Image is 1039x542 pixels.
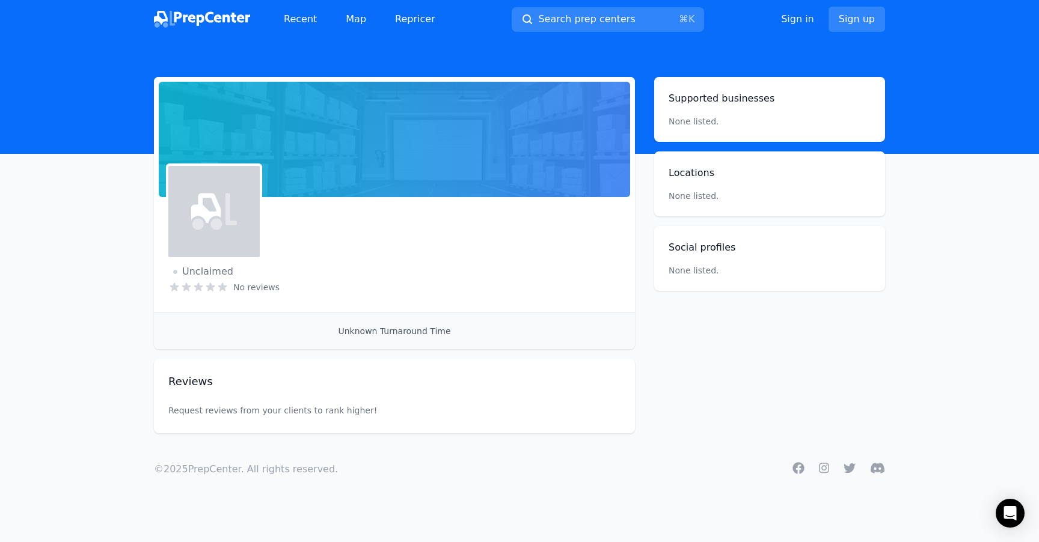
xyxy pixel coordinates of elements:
[669,115,719,127] p: None listed.
[829,7,885,32] a: Sign up
[338,326,450,336] span: Unknown Turnaround Time
[168,380,621,440] p: Request reviews from your clients to rank higher!
[173,264,233,279] span: Unclaimed
[781,12,814,26] a: Sign in
[688,13,695,25] kbd: K
[669,240,871,255] h2: Social profiles
[669,91,871,106] h2: Supported businesses
[233,281,280,293] span: No reviews
[191,189,237,234] img: icon-light.svg
[168,373,582,390] h2: Reviews
[679,13,688,25] kbd: ⌘
[669,190,871,202] p: None listed.
[512,7,704,32] button: Search prep centers⌘K
[538,12,635,26] span: Search prep centers
[385,7,445,31] a: Repricer
[274,7,326,31] a: Recent
[154,11,250,28] img: PrepCenter
[669,264,719,276] p: None listed.
[154,462,338,477] p: © 2025 PrepCenter. All rights reserved.
[996,499,1025,528] div: Open Intercom Messenger
[336,7,376,31] a: Map
[669,166,871,180] h2: Locations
